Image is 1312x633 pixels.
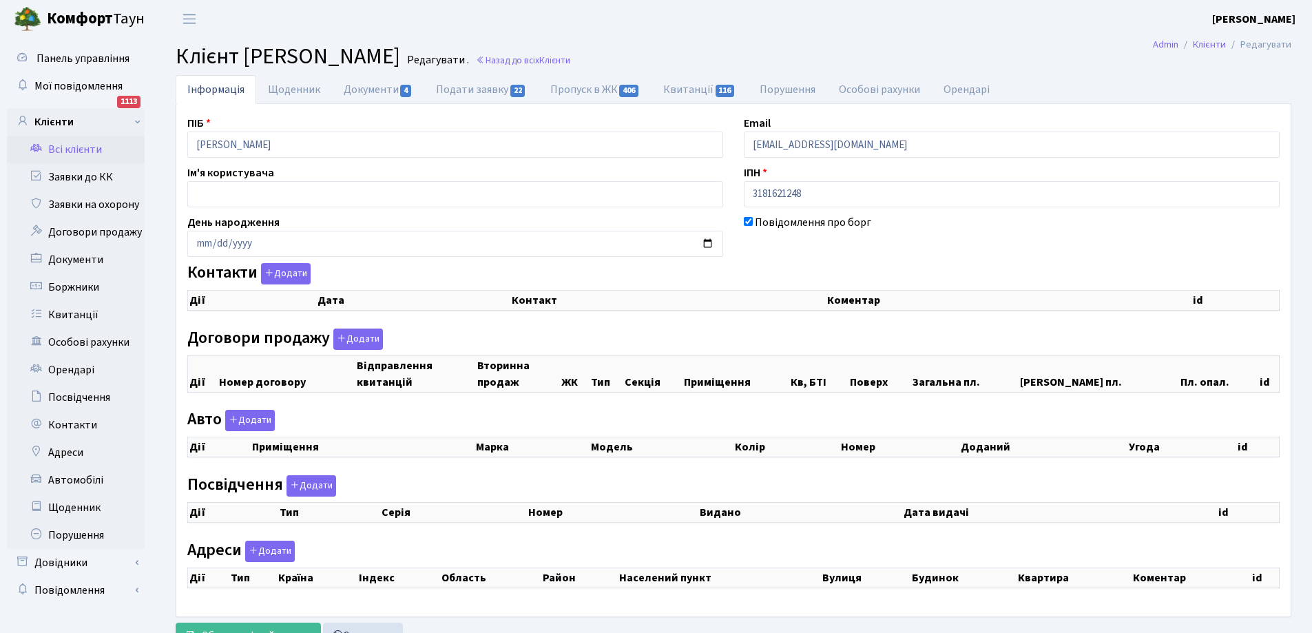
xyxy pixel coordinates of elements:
[37,51,129,66] span: Панель управління
[1019,355,1179,392] th: [PERSON_NAME] пл.
[278,502,380,522] th: Тип
[7,577,145,604] a: Повідомлення
[7,108,145,136] a: Клієнти
[475,437,590,457] th: Марка
[827,75,932,104] a: Особові рахунки
[355,355,476,392] th: Відправлення квитанцій
[7,273,145,301] a: Боржники
[188,355,218,392] th: Дії
[652,75,747,104] a: Квитанції
[716,85,735,97] span: 116
[733,437,840,457] th: Колір
[748,75,827,104] a: Порушення
[229,568,276,588] th: Тип
[590,437,733,457] th: Модель
[251,437,475,457] th: Приміщення
[187,410,275,431] label: Авто
[176,75,256,104] a: Інформація
[789,355,848,392] th: Кв, БТІ
[1193,37,1226,52] a: Клієнти
[1236,437,1280,457] th: id
[261,263,311,284] button: Контакти
[256,75,332,104] a: Щоденник
[357,568,440,588] th: Індекс
[1132,30,1312,59] nav: breadcrumb
[476,54,570,67] a: Назад до всіхКлієнти
[7,45,145,72] a: Панель управління
[7,72,145,100] a: Мої повідомлення1113
[7,411,145,439] a: Контакти
[333,329,383,350] button: Договори продажу
[7,301,145,329] a: Квитанції
[1153,37,1178,52] a: Admin
[1127,437,1236,457] th: Угода
[7,494,145,521] a: Щоденник
[7,384,145,411] a: Посвідчення
[1212,11,1295,28] a: [PERSON_NAME]
[541,568,618,588] th: Район
[826,291,1191,311] th: Коментар
[7,521,145,549] a: Порушення
[187,115,211,132] label: ПІБ
[698,502,902,522] th: Видано
[404,54,469,67] small: Редагувати .
[187,329,383,350] label: Договори продажу
[172,8,207,30] button: Переключити навігацію
[755,214,871,231] label: Повідомлення про борг
[218,355,355,392] th: Номер договору
[7,439,145,466] a: Адреси
[47,8,113,30] b: Комфорт
[1017,568,1132,588] th: Квартира
[188,502,279,522] th: Дії
[1179,355,1258,392] th: Пл. опал.
[527,502,699,522] th: Номер
[14,6,41,33] img: logo.png
[400,85,411,97] span: 4
[117,96,140,108] div: 1113
[188,437,251,457] th: Дії
[188,568,230,588] th: Дії
[187,541,295,562] label: Адреси
[187,214,280,231] label: День народження
[225,410,275,431] button: Авто
[187,263,311,284] label: Контакти
[242,538,295,562] a: Додати
[7,163,145,191] a: Заявки до КК
[1212,12,1295,27] b: [PERSON_NAME]
[283,473,336,497] a: Додати
[424,75,538,104] a: Подати заявку
[7,136,145,163] a: Всі клієнти
[539,54,570,67] span: Клієнти
[911,355,1019,392] th: Загальна пл.
[560,355,590,392] th: ЖК
[683,355,789,392] th: Приміщення
[590,355,623,392] th: Тип
[619,85,638,97] span: 406
[1217,502,1279,522] th: id
[1191,291,1280,311] th: id
[440,568,541,588] th: Область
[188,291,317,311] th: Дії
[623,355,683,392] th: Секція
[932,75,1001,104] a: Орендарі
[1226,37,1291,52] li: Редагувати
[277,568,357,588] th: Країна
[7,549,145,577] a: Довідники
[316,291,510,311] th: Дата
[821,568,910,588] th: Вулиця
[1132,568,1251,588] th: Коментар
[287,475,336,497] button: Посвідчення
[539,75,652,104] a: Пропуск в ЖК
[1258,355,1279,392] th: id
[222,408,275,432] a: Додати
[744,165,767,181] label: ІПН
[7,329,145,356] a: Особові рахунки
[7,356,145,384] a: Орендарі
[510,291,826,311] th: Контакт
[7,466,145,494] a: Автомобілі
[258,261,311,285] a: Додати
[959,437,1127,457] th: Доданий
[34,79,123,94] span: Мої повідомлення
[618,568,821,588] th: Населений пункт
[187,475,336,497] label: Посвідчення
